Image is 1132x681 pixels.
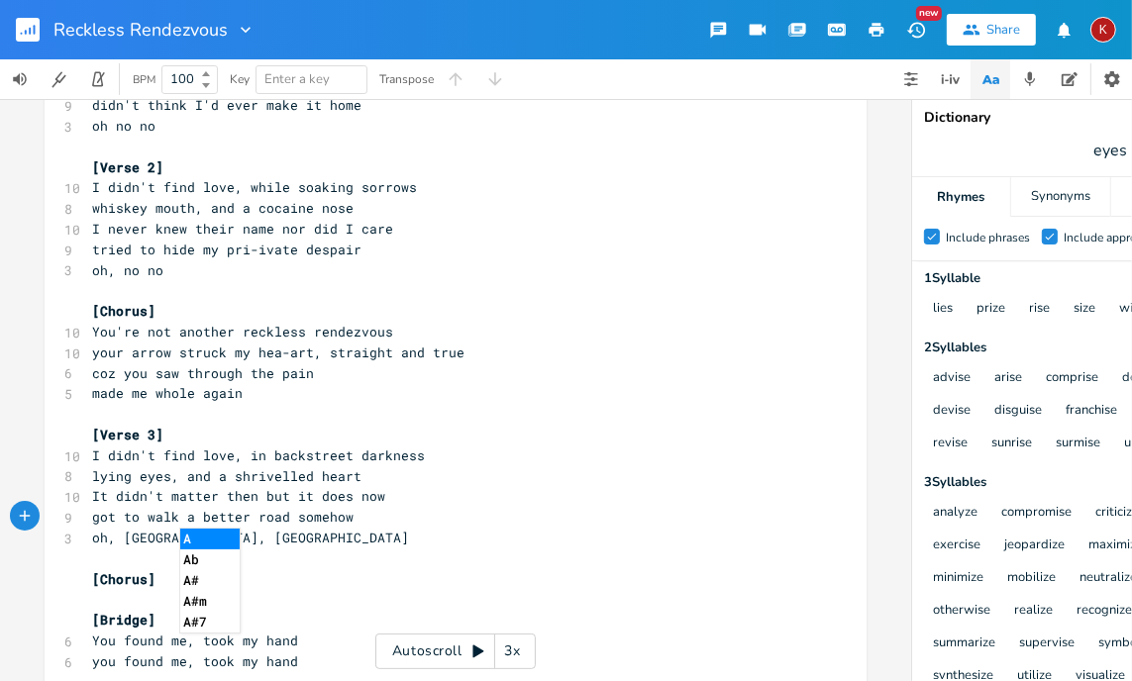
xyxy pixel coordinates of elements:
[180,529,240,549] li: A
[92,384,243,402] span: made me whole again
[53,21,228,39] span: Reckless Rendezvous
[1077,603,1132,620] button: recognize
[896,12,936,48] button: New
[1074,301,1095,318] button: size
[933,537,980,554] button: exercise
[1029,301,1050,318] button: rise
[92,529,409,546] span: oh, [GEOGRAPHIC_DATA], [GEOGRAPHIC_DATA]
[180,591,240,612] li: A#m
[933,301,953,318] button: lies
[180,549,240,570] li: Ab
[1019,635,1075,652] button: supervise
[92,343,464,361] span: your arrow struck my hea-art, straight and true
[1046,370,1098,387] button: comprise
[180,570,240,591] li: A#
[92,158,163,176] span: [Verse 2]
[230,73,250,85] div: Key
[933,603,990,620] button: otherwise
[1066,403,1117,420] button: franchise
[92,426,163,443] span: [Verse 3]
[92,611,155,629] span: [Bridge]
[933,570,983,587] button: minimize
[946,232,1030,243] div: Include phrases
[92,364,314,382] span: coz you saw through the pain
[92,508,354,526] span: got to walk a better road somehow
[264,70,330,88] span: Enter a key
[92,96,361,114] span: didn't think I'd ever make it home
[92,261,163,279] span: oh, no no
[92,446,425,464] span: I didn't find love, in backstreet darkness
[495,633,531,669] div: 3x
[92,117,155,135] span: oh no no
[947,14,1036,46] button: Share
[977,301,1005,318] button: prize
[1093,140,1127,162] span: eyes
[92,220,393,238] span: I never knew their name nor did I care
[916,6,942,21] div: New
[994,370,1022,387] button: arise
[933,505,978,522] button: analyze
[991,436,1032,452] button: sunrise
[912,177,1010,217] div: Rhymes
[92,632,298,649] span: You found me, took my hand
[933,403,971,420] button: devise
[1011,177,1109,217] div: Synonyms
[933,436,968,452] button: revise
[933,635,995,652] button: summarize
[92,199,354,217] span: whiskey mouth, and a cocaine nose
[1014,603,1053,620] button: realize
[92,487,385,505] span: It didn't matter then but it does now
[1007,570,1056,587] button: mobilize
[92,302,155,320] span: [Chorus]
[180,612,240,632] li: A#7
[1001,505,1072,522] button: compromise
[986,21,1020,39] div: Share
[133,74,155,85] div: BPM
[92,570,155,588] span: [Chorus]
[1090,7,1116,52] button: K
[994,403,1042,420] button: disguise
[1090,17,1116,43] div: kerynlee24
[933,370,971,387] button: advise
[92,652,298,670] span: you found me, took my hand
[92,241,361,258] span: tried to hide my pri-ivate despair
[375,633,536,669] div: Autoscroll
[1004,537,1065,554] button: jeopardize
[92,178,417,196] span: I didn't find love, while soaking sorrows
[1056,436,1100,452] button: surmise
[379,73,434,85] div: Transpose
[92,323,393,340] span: You're not another reckless rendezvous
[92,467,361,485] span: lying eyes, and a shrivelled heart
